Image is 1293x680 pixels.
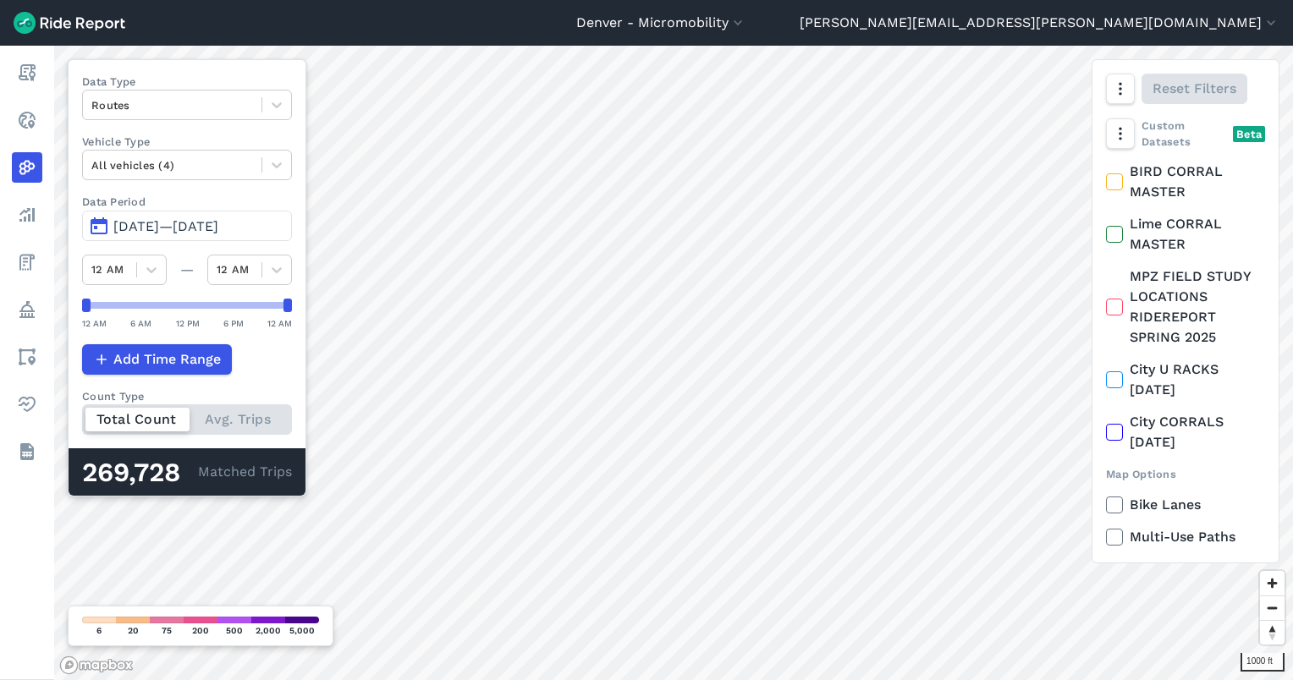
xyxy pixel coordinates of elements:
a: Datasets [12,436,42,467]
span: Reset Filters [1153,79,1236,99]
a: Analyze [12,200,42,230]
div: Beta [1233,126,1265,142]
a: Heatmaps [12,152,42,183]
button: Reset Filters [1142,74,1247,104]
span: [DATE]—[DATE] [113,218,218,234]
div: 6 AM [130,315,151,331]
button: [DATE]—[DATE] [82,211,292,241]
a: Policy [12,294,42,325]
button: Zoom out [1260,595,1285,620]
div: 269,728 [82,462,198,484]
label: Vehicle Type [82,134,292,150]
div: Custom Datasets [1106,118,1265,150]
div: 1000 ft [1241,653,1285,672]
img: Ride Report [14,12,125,34]
label: Data Period [82,194,292,210]
label: City U RACKS [DATE] [1106,359,1265,400]
a: Realtime [12,105,42,135]
div: 6 PM [223,315,244,331]
label: Lime CORRAL MASTER [1106,214,1265,255]
label: BIRD CORRAL MASTER [1106,162,1265,202]
button: [PERSON_NAME][EMAIL_ADDRESS][PERSON_NAME][DOMAIN_NAME] [800,13,1279,33]
div: 12 AM [267,315,292,331]
label: Multi-Use Paths [1106,527,1265,547]
a: Areas [12,342,42,372]
div: Matched Trips [69,448,305,496]
div: Export [1106,561,1265,577]
a: Fees [12,247,42,277]
button: Zoom in [1260,571,1285,595]
label: Data Type [82,74,292,90]
div: 12 PM [176,315,200,331]
span: Add Time Range [113,349,221,370]
button: Add Time Range [82,344,232,375]
label: Bike Lanes [1106,495,1265,515]
button: Denver - Micromobility [576,13,746,33]
label: MPZ FIELD STUDY LOCATIONS RIDEREPORT SPRING 2025 [1106,266,1265,348]
div: Map Options [1106,466,1265,482]
button: Reset bearing to north [1260,620,1285,644]
label: City CORRALS [DATE] [1106,412,1265,452]
a: Mapbox logo [59,655,134,675]
a: Health [12,389,42,420]
div: — [167,260,207,280]
canvas: Map [54,46,1293,680]
div: 12 AM [82,315,107,331]
div: Count Type [82,388,292,404]
a: Report [12,58,42,88]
